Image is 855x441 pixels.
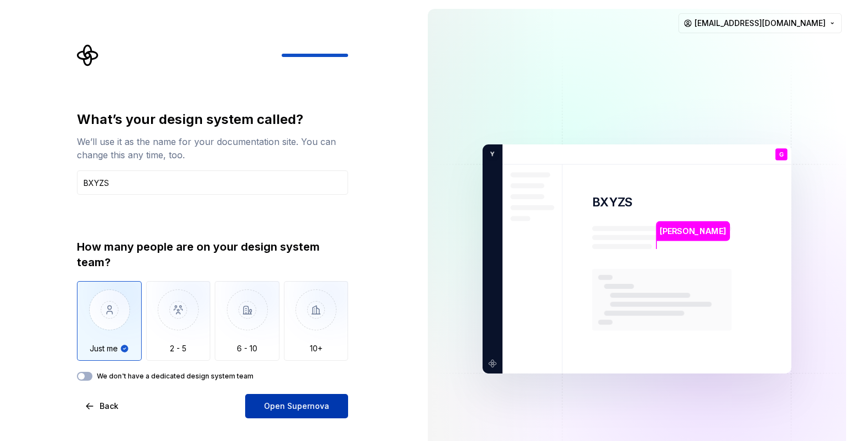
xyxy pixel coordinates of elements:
div: How many people are on your design system team? [77,239,348,270]
div: What’s your design system called? [77,111,348,128]
button: Open Supernova [245,394,348,418]
p: BXYZS [592,194,633,210]
span: Back [100,401,118,412]
p: [PERSON_NAME] [660,225,726,237]
button: [EMAIL_ADDRESS][DOMAIN_NAME] [678,13,842,33]
label: We don't have a dedicated design system team [97,372,253,381]
p: Y [486,149,495,159]
span: Open Supernova [264,401,329,412]
div: We’ll use it as the name for your documentation site. You can change this any time, too. [77,135,348,162]
p: G [779,152,784,158]
svg: Supernova Logo [77,44,99,66]
input: Design system name [77,170,348,195]
button: Back [77,394,128,418]
span: [EMAIL_ADDRESS][DOMAIN_NAME] [695,18,826,29]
